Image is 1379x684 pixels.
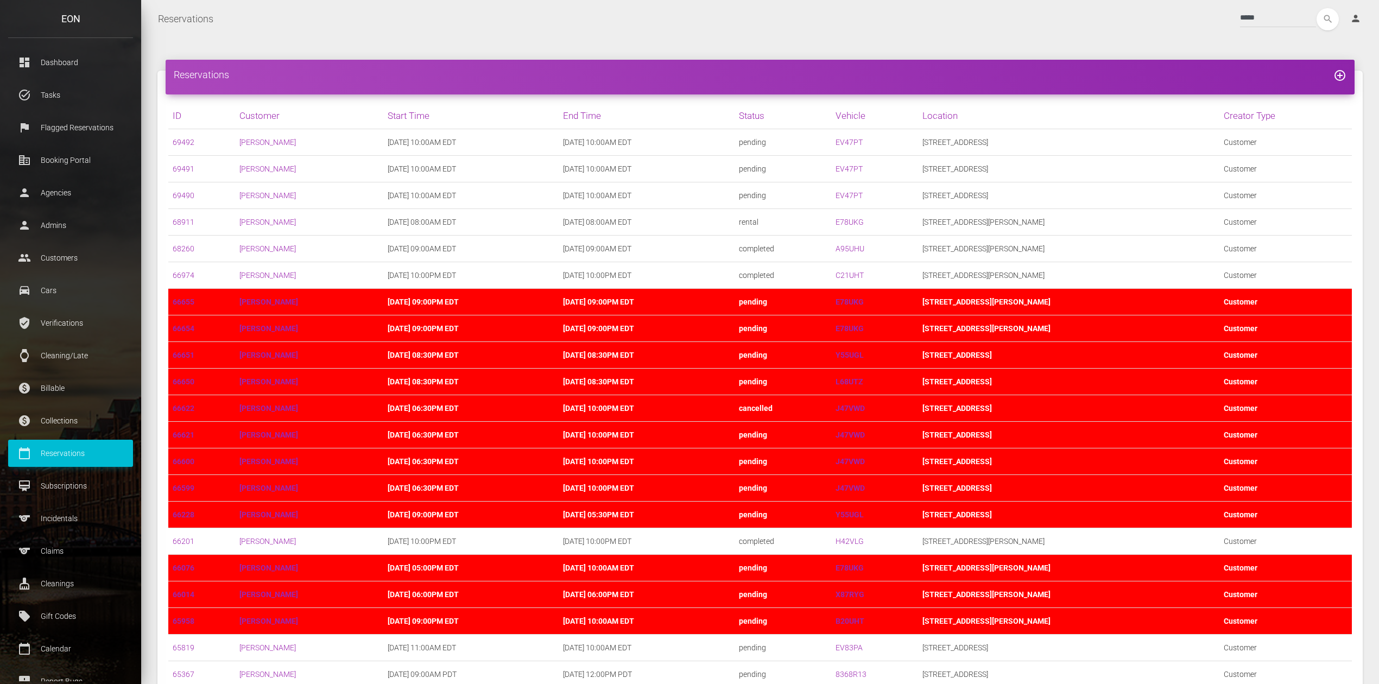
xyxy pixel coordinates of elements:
[918,422,1219,448] td: [STREET_ADDRESS]
[735,555,831,581] td: pending
[918,289,1219,315] td: [STREET_ADDRESS][PERSON_NAME]
[16,445,125,461] p: Reservations
[735,502,831,528] td: pending
[8,277,133,304] a: drive_eta Cars
[8,244,133,271] a: people Customers
[239,138,296,147] a: [PERSON_NAME]
[836,324,864,333] a: E78UKG
[1342,8,1371,30] a: person
[173,297,194,306] a: 66655
[383,315,559,342] td: [DATE] 09:00PM EDT
[1219,422,1352,448] td: Customer
[168,103,235,129] th: ID
[918,369,1219,395] td: [STREET_ADDRESS]
[918,528,1219,555] td: [STREET_ADDRESS][PERSON_NAME]
[383,608,559,635] td: [DATE] 09:00PM EDT
[735,528,831,555] td: completed
[918,129,1219,156] td: [STREET_ADDRESS]
[173,563,194,572] a: 66076
[1333,69,1346,80] a: add_circle_outline
[8,81,133,109] a: task_alt Tasks
[1219,289,1352,315] td: Customer
[16,152,125,168] p: Booking Portal
[383,262,559,289] td: [DATE] 10:00PM EDT
[836,351,864,359] a: Y55UGL
[836,643,863,652] a: EV83PA
[8,472,133,499] a: card_membership Subscriptions
[836,218,864,226] a: E78UKG
[836,563,864,572] a: E78UKG
[836,670,866,679] a: 8368R13
[559,182,734,209] td: [DATE] 10:00AM EDT
[173,590,194,599] a: 66014
[8,537,133,565] a: sports Claims
[383,182,559,209] td: [DATE] 10:00AM EDT
[16,250,125,266] p: Customers
[836,138,863,147] a: EV47PT
[239,643,296,652] a: [PERSON_NAME]
[383,475,559,502] td: [DATE] 06:30PM EDT
[8,147,133,174] a: corporate_fare Booking Portal
[1219,635,1352,661] td: Customer
[1219,581,1352,608] td: Customer
[918,156,1219,182] td: [STREET_ADDRESS]
[836,510,864,519] a: Y55UGL
[8,603,133,630] a: local_offer Gift Codes
[383,635,559,661] td: [DATE] 11:00AM EDT
[1350,13,1361,24] i: person
[559,502,734,528] td: [DATE] 05:30PM EDT
[16,119,125,136] p: Flagged Reservations
[1219,555,1352,581] td: Customer
[16,608,125,624] p: Gift Codes
[836,377,863,386] a: L68UTZ
[8,440,133,467] a: calendar_today Reservations
[1219,608,1352,635] td: Customer
[735,608,831,635] td: pending
[559,475,734,502] td: [DATE] 10:00PM EDT
[918,581,1219,608] td: [STREET_ADDRESS][PERSON_NAME]
[8,505,133,532] a: sports Incidentals
[918,342,1219,369] td: [STREET_ADDRESS]
[239,351,298,359] a: [PERSON_NAME]
[239,484,298,492] a: [PERSON_NAME]
[836,537,864,546] a: H42VLG
[239,563,298,572] a: [PERSON_NAME]
[383,289,559,315] td: [DATE] 09:00PM EDT
[559,129,734,156] td: [DATE] 10:00AM EDT
[239,457,298,466] a: [PERSON_NAME]
[836,590,864,599] a: X87RYG
[16,641,125,657] p: Calendar
[735,262,831,289] td: completed
[173,377,194,386] a: 66650
[8,342,133,369] a: watch Cleaning/Late
[1219,209,1352,236] td: Customer
[8,179,133,206] a: person Agencies
[8,407,133,434] a: paid Collections
[16,185,125,201] p: Agencies
[8,635,133,662] a: calendar_today Calendar
[1219,448,1352,475] td: Customer
[836,191,863,200] a: EV47PT
[239,670,296,679] a: [PERSON_NAME]
[239,430,298,439] a: [PERSON_NAME]
[831,103,919,129] th: Vehicle
[1219,156,1352,182] td: Customer
[16,413,125,429] p: Collections
[16,575,125,592] p: Cleanings
[8,114,133,141] a: flag Flagged Reservations
[16,282,125,299] p: Cars
[174,68,1346,81] h4: Reservations
[239,510,298,519] a: [PERSON_NAME]
[559,369,734,395] td: [DATE] 08:30PM EDT
[918,448,1219,475] td: [STREET_ADDRESS]
[173,430,194,439] a: 66621
[559,342,734,369] td: [DATE] 08:30PM EDT
[16,315,125,331] p: Verifications
[16,217,125,233] p: Admins
[173,138,194,147] a: 69492
[239,164,296,173] a: [PERSON_NAME]
[559,262,734,289] td: [DATE] 10:00PM EDT
[239,191,296,200] a: [PERSON_NAME]
[8,309,133,337] a: verified_user Verifications
[173,404,194,413] a: 66622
